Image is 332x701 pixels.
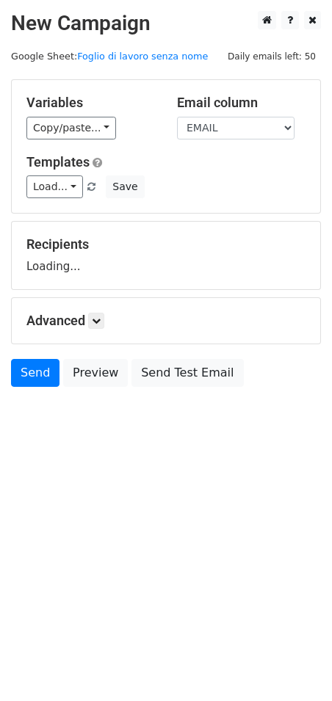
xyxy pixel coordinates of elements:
h5: Advanced [26,313,306,329]
small: Google Sheet: [11,51,208,62]
a: Templates [26,154,90,170]
a: Send [11,359,59,387]
h5: Recipients [26,236,306,253]
button: Save [106,175,144,198]
a: Foglio di lavoro senza nome [77,51,208,62]
div: Loading... [26,236,306,275]
a: Daily emails left: 50 [223,51,321,62]
a: Copy/paste... [26,117,116,139]
h5: Email column [177,95,306,111]
h5: Variables [26,95,155,111]
a: Preview [63,359,128,387]
a: Load... [26,175,83,198]
h2: New Campaign [11,11,321,36]
span: Daily emails left: 50 [223,48,321,65]
a: Send Test Email [131,359,243,387]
